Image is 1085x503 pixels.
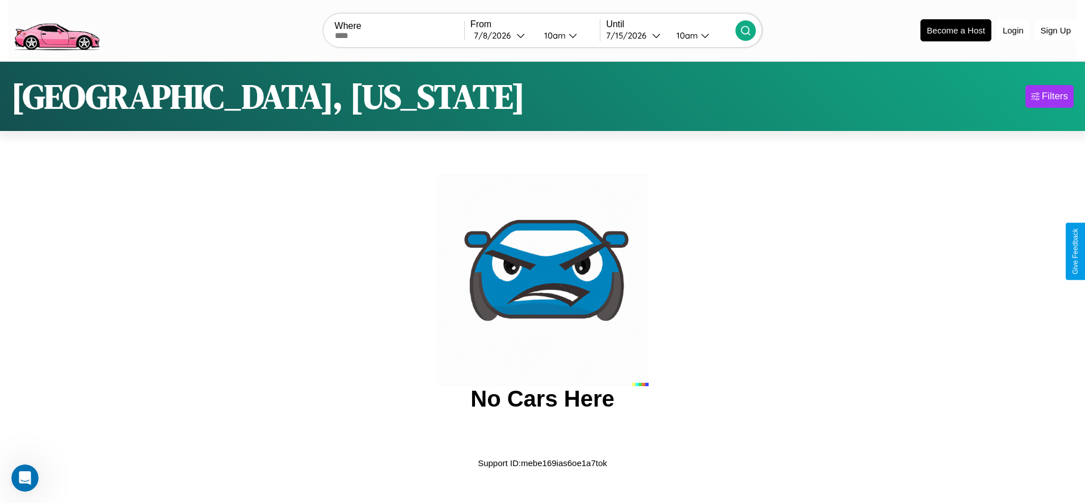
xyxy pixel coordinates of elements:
div: Give Feedback [1071,229,1079,274]
h1: [GEOGRAPHIC_DATA], [US_STATE] [11,73,525,120]
p: Support ID: mebe169ias6oe1a7tok [478,455,607,471]
label: Where [335,21,464,31]
div: Filters [1042,91,1068,102]
h2: No Cars Here [470,386,614,412]
div: 10am [539,30,569,41]
div: 7 / 15 / 2026 [606,30,652,41]
button: 7/8/2026 [470,29,535,41]
button: Sign Up [1035,20,1076,41]
button: Login [997,20,1029,41]
div: 7 / 8 / 2026 [474,30,516,41]
img: logo [9,6,104,53]
button: Filters [1025,85,1074,108]
label: Until [606,19,735,29]
label: From [470,19,600,29]
img: car [436,174,649,386]
button: Become a Host [920,19,991,41]
button: 10am [535,29,600,41]
div: 10am [671,30,701,41]
iframe: Intercom live chat [11,464,39,492]
button: 10am [667,29,735,41]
